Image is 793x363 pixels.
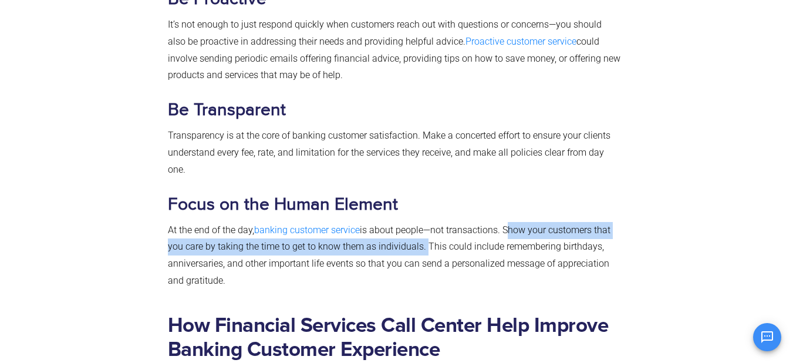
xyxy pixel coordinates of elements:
[168,315,609,360] b: How Financial Services Call Center Help Improve Banking Customer Experience
[465,36,576,47] a: Proactive customer service
[168,19,602,47] span: It’s not enough to just respond quickly when customers reach out with questions or concerns—you s...
[753,323,781,351] button: Open chat
[168,130,610,175] span: Transparency is at the core of banking customer satisfaction. Make a concerted effort to ensure y...
[168,224,254,236] span: At the end of the day,
[168,224,610,286] span: is about people—not transactions. Show your customers that you care by taking the time to get to ...
[168,99,286,120] b: Be Transparent
[254,224,360,236] a: banking customer service
[168,194,398,215] b: Focus on the Human Element
[168,36,620,81] span: could involve sending periodic emails offering financial advice, providing tips on how to save mo...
